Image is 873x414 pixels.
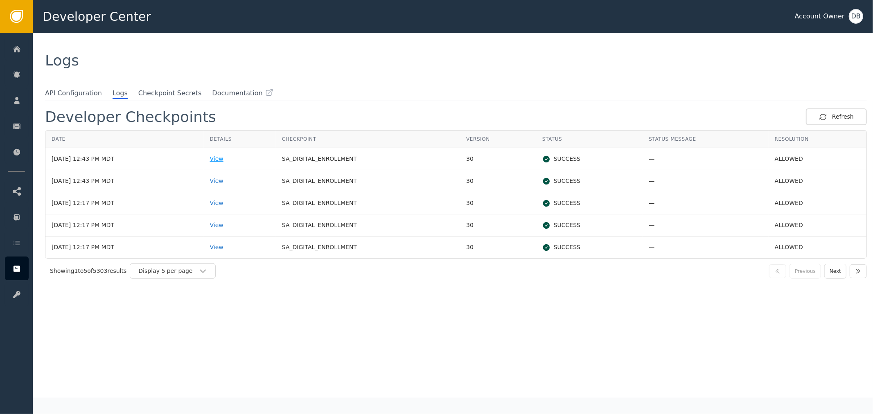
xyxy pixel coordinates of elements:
[542,221,637,229] div: SUCCESS
[460,214,536,236] td: 30
[643,170,768,192] td: —
[542,243,637,252] div: SUCCESS
[210,135,270,143] div: Details
[276,148,460,170] td: SA_DIGITAL_ENROLLMENT
[819,112,854,121] div: Refresh
[276,214,460,236] td: SA_DIGITAL_ENROLLMENT
[212,88,262,98] span: Documentation
[649,135,762,143] div: Status Message
[210,199,270,207] div: View
[43,7,151,26] span: Developer Center
[210,243,270,252] div: View
[769,236,866,258] td: ALLOWED
[542,199,637,207] div: SUCCESS
[276,170,460,192] td: SA_DIGITAL_ENROLLMENT
[45,170,204,192] td: [DATE] 12:43 PM MDT
[542,155,637,163] div: SUCCESS
[466,135,530,143] div: Version
[849,9,863,24] button: DB
[210,155,270,163] div: View
[45,52,79,69] span: Logs
[542,135,637,143] div: Status
[643,148,768,170] td: —
[769,170,866,192] td: ALLOWED
[460,236,536,258] td: 30
[824,264,846,279] button: Next
[276,236,460,258] td: SA_DIGITAL_ENROLLMENT
[212,88,273,98] a: Documentation
[643,192,768,214] td: —
[210,221,270,229] div: View
[775,135,860,143] div: Resolution
[460,192,536,214] td: 30
[45,148,204,170] td: [DATE] 12:43 PM MDT
[769,192,866,214] td: ALLOWED
[806,108,867,125] button: Refresh
[276,192,460,214] td: SA_DIGITAL_ENROLLMENT
[542,177,637,185] div: SUCCESS
[795,11,845,21] div: Account Owner
[45,110,216,124] div: Developer Checkpoints
[45,192,204,214] td: [DATE] 12:17 PM MDT
[643,236,768,258] td: —
[643,214,768,236] td: —
[460,148,536,170] td: 30
[45,236,204,258] td: [DATE] 12:17 PM MDT
[210,177,270,185] div: View
[769,148,866,170] td: ALLOWED
[460,170,536,192] td: 30
[138,88,202,98] span: Checkpoint Secrets
[113,88,128,99] span: Logs
[45,88,102,98] span: API Configuration
[282,135,454,143] div: Checkpoint
[769,214,866,236] td: ALLOWED
[130,263,216,279] button: Display 5 per page
[45,214,204,236] td: [DATE] 12:17 PM MDT
[138,267,199,275] div: Display 5 per page
[50,267,126,275] div: Showing 1 to 5 of 5303 results
[52,135,198,143] div: Date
